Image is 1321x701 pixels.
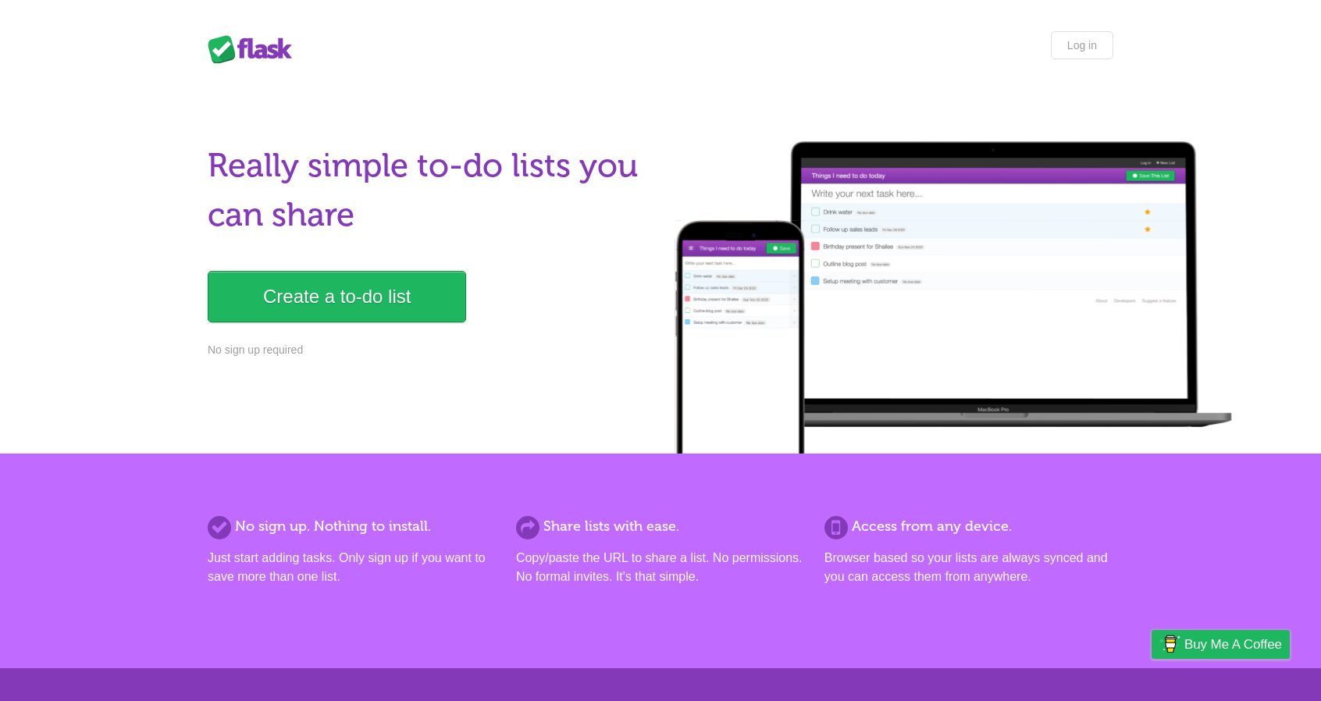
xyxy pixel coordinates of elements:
[208,35,301,63] div: Flask Lists
[208,516,497,537] h2: No sign up. Nothing to install.
[516,516,805,537] h2: Share lists with ease.
[1051,31,1113,59] a: Log in
[208,271,466,322] a: Create a to-do list
[208,342,651,358] p: No sign up required
[1152,630,1290,659] a: Buy me a coffee
[824,516,1113,537] h2: Access from any device.
[824,549,1113,586] p: Browser based so your lists are always synced and you can access them from anywhere.
[516,549,805,586] p: Copy/paste the URL to share a list. No permissions. No formal invites. It's that simple.
[208,549,497,586] p: Just start adding tasks. Only sign up if you want to save more than one list.
[1159,631,1180,657] img: Buy me a coffee
[1184,631,1282,658] span: Buy me a coffee
[208,141,651,240] h1: Really simple to-do lists you can share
